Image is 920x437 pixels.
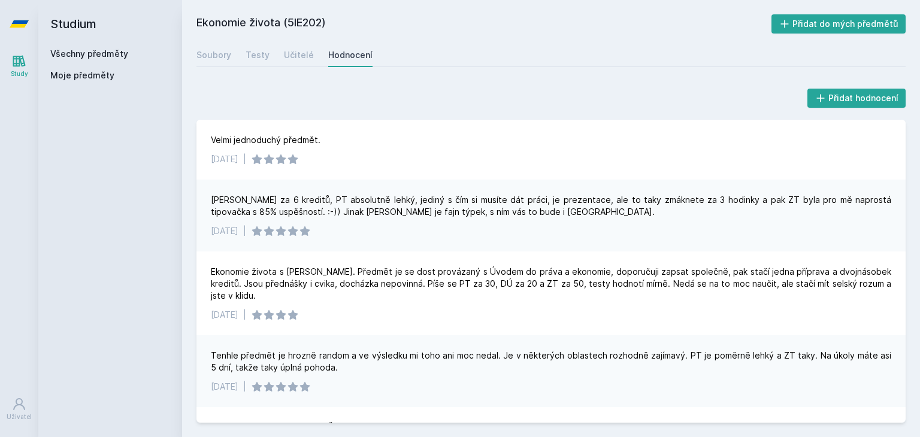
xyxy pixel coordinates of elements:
[211,421,839,433] div: Celkem wtf předmět, cvika s Čihákem zajímavá ale na přednášky s Miklánkem netřeba chodit. ZT se o...
[807,89,906,108] button: Přidat hodnocení
[211,134,320,146] div: Velmi jednoduchý předmět.
[328,49,373,61] div: Hodnocení
[243,225,246,237] div: |
[50,69,114,81] span: Moje předměty
[211,194,891,218] div: [PERSON_NAME] za 6 kreditů, PT absolutně lehký, jediný s čím si musíte dát práci, je prezentace, ...
[243,381,246,393] div: |
[211,225,238,237] div: [DATE]
[211,381,238,393] div: [DATE]
[243,309,246,321] div: |
[11,69,28,78] div: Study
[243,153,246,165] div: |
[2,391,36,427] a: Uživatel
[2,48,36,84] a: Study
[211,350,891,374] div: Tenhle předmět je hrozně random a ve výsledku mi toho ani moc nedal. Je v některých oblastech roz...
[246,49,270,61] div: Testy
[284,43,314,67] a: Učitelé
[7,412,32,421] div: Uživatel
[50,48,128,59] a: Všechny předměty
[211,309,238,321] div: [DATE]
[196,14,771,34] h2: Ekonomie života (5IE202)
[328,43,373,67] a: Hodnocení
[246,43,270,67] a: Testy
[196,43,231,67] a: Soubory
[771,14,906,34] button: Přidat do mých předmětů
[284,49,314,61] div: Učitelé
[211,266,891,302] div: Ekonomie života s [PERSON_NAME]. Předmět je se dost provázaný s Úvodem do práva a ekonomie, dopor...
[196,49,231,61] div: Soubory
[211,153,238,165] div: [DATE]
